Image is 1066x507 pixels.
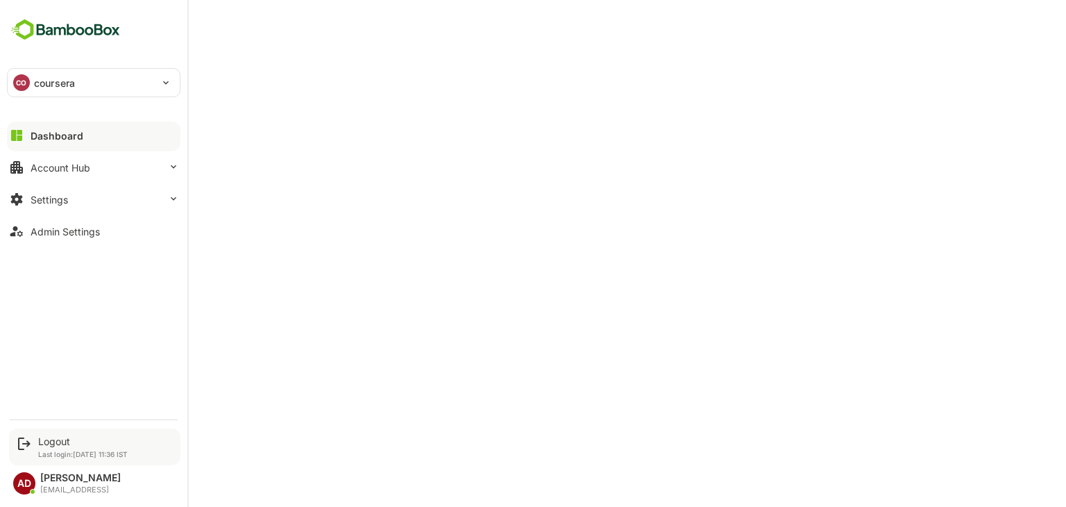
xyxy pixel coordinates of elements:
div: Settings [31,194,68,206]
p: coursera [34,76,75,90]
button: Dashboard [7,122,180,149]
div: Admin Settings [31,226,100,238]
button: Account Hub [7,153,180,181]
p: Last login: [DATE] 11:36 IST [38,450,128,458]
div: Account Hub [31,162,90,174]
div: Dashboard [31,130,83,142]
button: Admin Settings [7,217,180,245]
div: [PERSON_NAME] [40,472,121,484]
div: [EMAIL_ADDRESS] [40,485,121,494]
div: COcoursera [8,69,180,97]
button: Settings [7,185,180,213]
div: CO [13,74,30,91]
img: BambooboxFullLogoMark.5f36c76dfaba33ec1ec1367b70bb1252.svg [7,17,124,43]
div: AD [13,472,35,494]
div: Logout [38,435,128,447]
